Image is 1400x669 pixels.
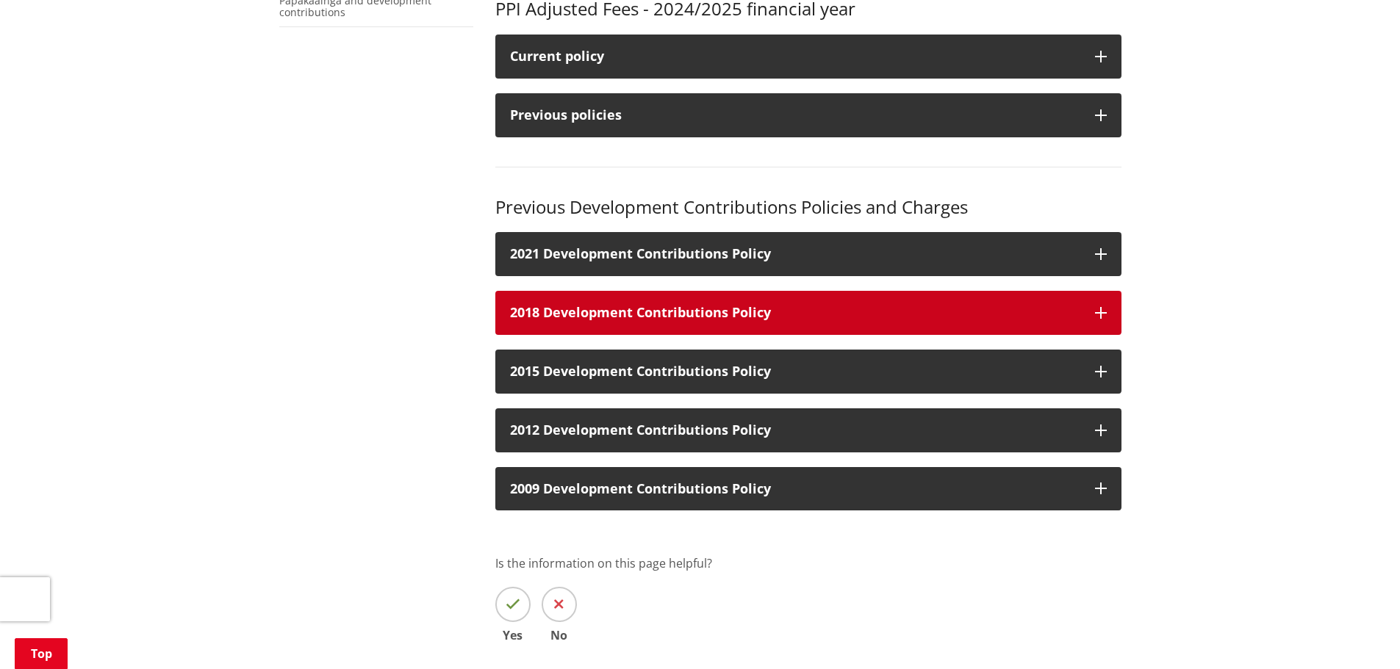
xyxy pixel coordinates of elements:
button: Current policy [495,35,1121,79]
h3: Previous Development Contributions Policies and Charges [495,197,1121,218]
button: 2009 Development Contributions Policy [495,467,1121,511]
div: Previous policies [510,108,1080,123]
p: Is the information on this page helpful? [495,554,1121,572]
h3: 2009 Development Contributions Policy [510,482,1080,496]
h3: 2021 Development Contributions Policy [510,247,1080,261]
button: Previous policies [495,93,1121,137]
button: 2012 Development Contributions Policy [495,408,1121,452]
button: 2021 Development Contributions Policy [495,232,1121,276]
div: Current policy [510,49,1080,64]
a: Top [15,638,68,669]
span: No [542,629,577,641]
button: 2015 Development Contributions Policy [495,350,1121,394]
h3: 2018 Development Contributions Policy [510,305,1080,320]
h3: 2012 Development Contributions Policy [510,423,1080,438]
iframe: Messenger Launcher [1332,607,1385,660]
h3: 2015 Development Contributions Policy [510,364,1080,379]
button: 2018 Development Contributions Policy [495,291,1121,335]
span: Yes [495,629,531,641]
